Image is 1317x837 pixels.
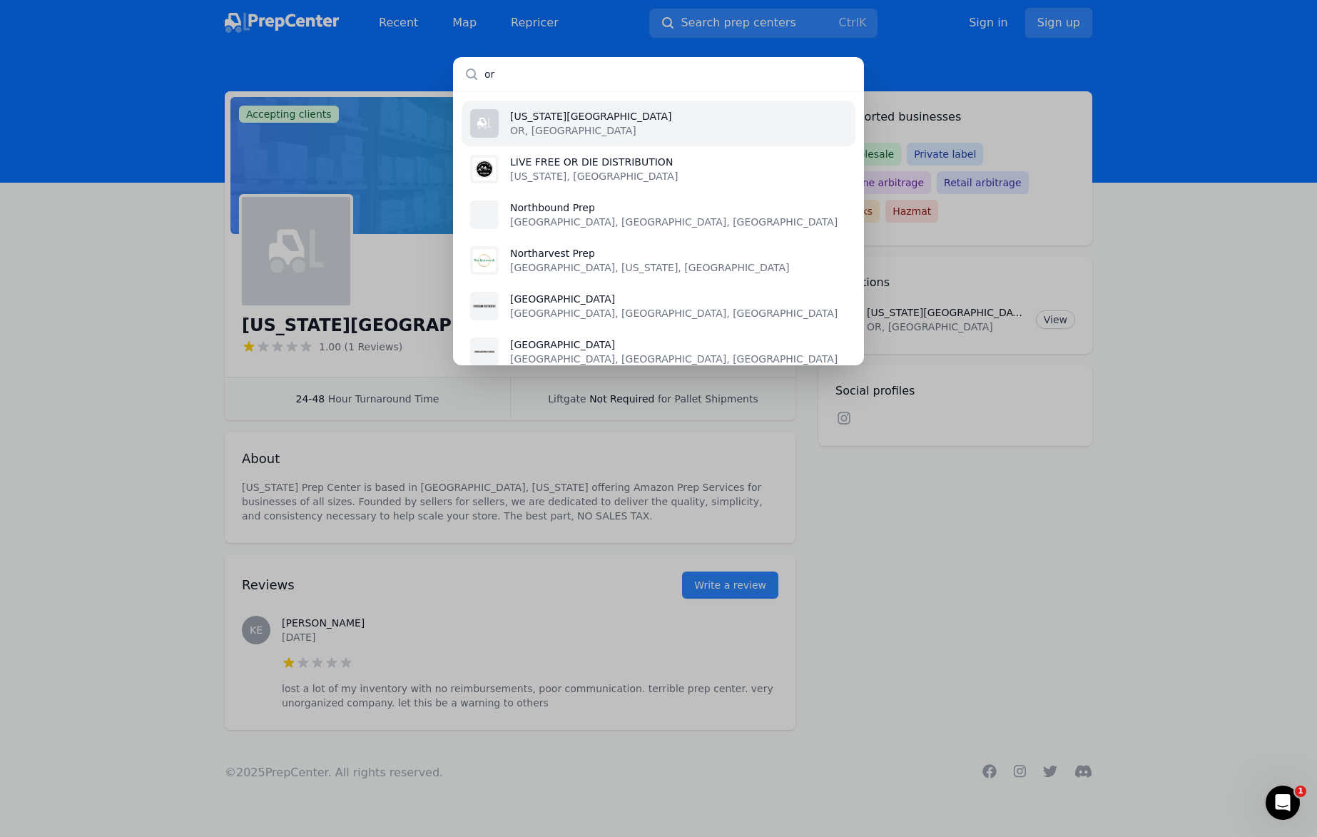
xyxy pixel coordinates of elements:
[510,201,838,215] p: Northbound Prep
[510,292,838,306] p: [GEOGRAPHIC_DATA]
[510,155,678,169] p: LIVE FREE OR DIE DISTRIBUTION
[453,57,864,91] input: Search prep centers...
[510,169,678,183] p: [US_STATE], [GEOGRAPHIC_DATA]
[510,123,671,138] p: OR, [GEOGRAPHIC_DATA]
[510,338,838,352] p: [GEOGRAPHIC_DATA]
[510,246,789,260] p: Northarvest Prep
[510,109,671,123] p: [US_STATE][GEOGRAPHIC_DATA]
[473,295,496,318] img: Portland Prep Center
[510,260,789,275] p: [GEOGRAPHIC_DATA], [US_STATE], [GEOGRAPHIC_DATA]
[510,352,838,366] p: [GEOGRAPHIC_DATA], [GEOGRAPHIC_DATA], [GEOGRAPHIC_DATA]
[510,306,838,320] p: [GEOGRAPHIC_DATA], [GEOGRAPHIC_DATA], [GEOGRAPHIC_DATA]
[473,249,496,272] img: Northarvest Prep
[473,203,496,226] img: Northbound Prep
[1295,786,1306,797] span: 1
[473,158,496,181] img: LIVE FREE OR DIE DISTRIBUTION
[1266,786,1300,820] iframe: Intercom live chat
[473,340,496,363] img: Portland Prep Center
[477,116,492,131] img: Oregon Prep Center
[510,215,838,229] p: [GEOGRAPHIC_DATA], [GEOGRAPHIC_DATA], [GEOGRAPHIC_DATA]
